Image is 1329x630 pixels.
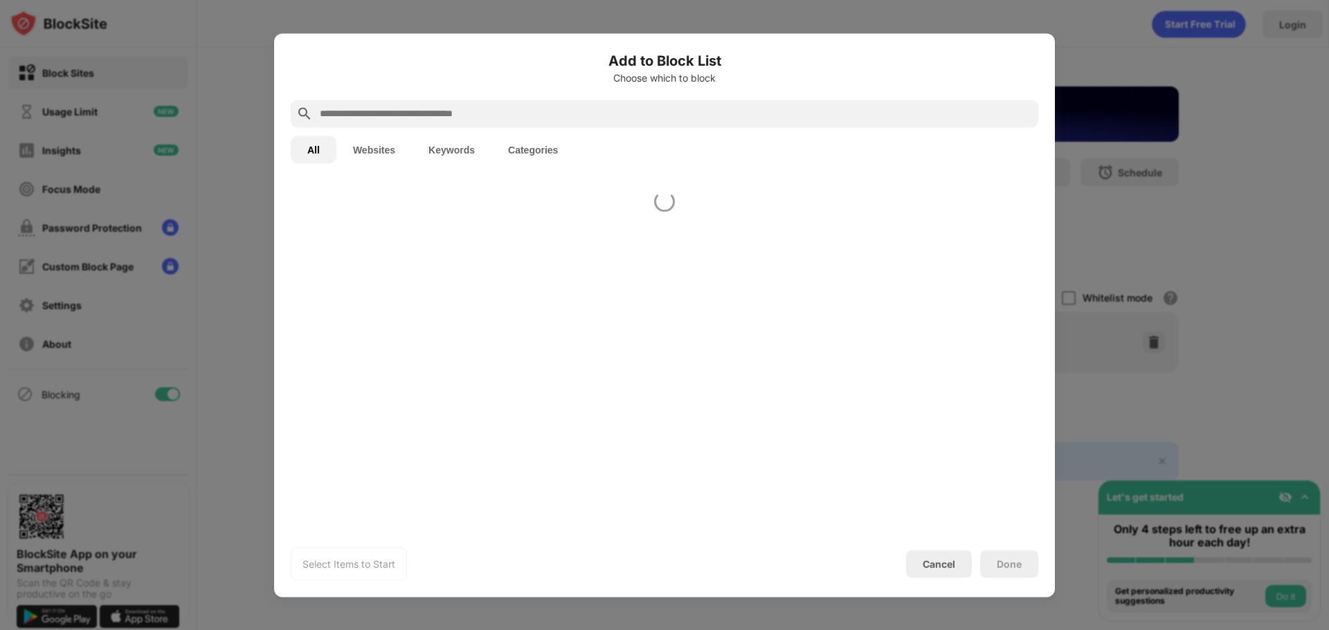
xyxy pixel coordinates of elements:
[291,72,1038,83] div: Choose which to block
[412,136,491,163] button: Keywords
[491,136,575,163] button: Categories
[336,136,412,163] button: Websites
[302,557,395,571] div: Select Items to Start
[291,136,336,163] button: All
[923,558,955,570] div: Cancel
[296,105,313,122] img: search.svg
[291,50,1038,71] h6: Add to Block List
[997,558,1022,569] div: Done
